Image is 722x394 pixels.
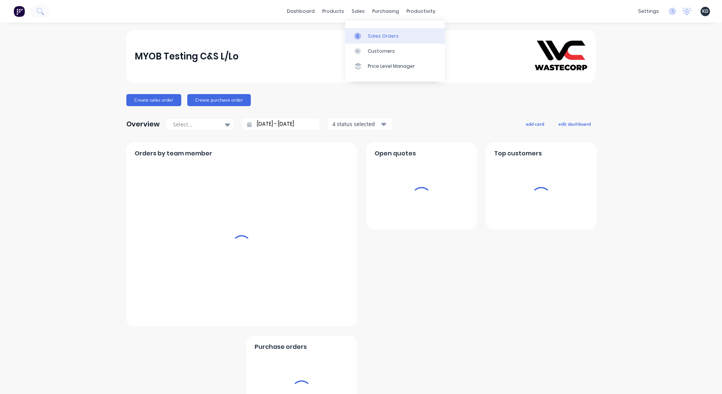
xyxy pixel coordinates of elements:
div: Overview [126,117,160,132]
a: dashboard [283,6,319,17]
div: MYOB Testing C&S L/Lo [135,49,238,64]
span: KD [702,8,708,15]
div: Price Level Manager [368,63,415,70]
div: Customers [368,48,395,55]
div: sales [348,6,369,17]
span: Purchase orders [255,342,307,351]
div: productivity [403,6,439,17]
a: Sales Orders [345,28,445,43]
div: settings [634,6,663,17]
img: Factory [14,6,25,17]
button: Create sales order [126,94,181,106]
a: Customers [345,44,445,59]
button: add card [521,119,549,129]
span: Open quotes [375,149,416,158]
button: 4 status selected [328,119,392,130]
button: edit dashboard [554,119,596,129]
div: purchasing [369,6,403,17]
div: Sales Orders [368,33,399,40]
div: products [319,6,348,17]
button: Create purchase order [187,94,251,106]
img: MYOB Testing C&S L/Lo [535,41,587,72]
span: Top customers [494,149,542,158]
div: 4 status selected [332,120,380,128]
a: Price Level Manager [345,59,445,74]
span: Orders by team member [135,149,212,158]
